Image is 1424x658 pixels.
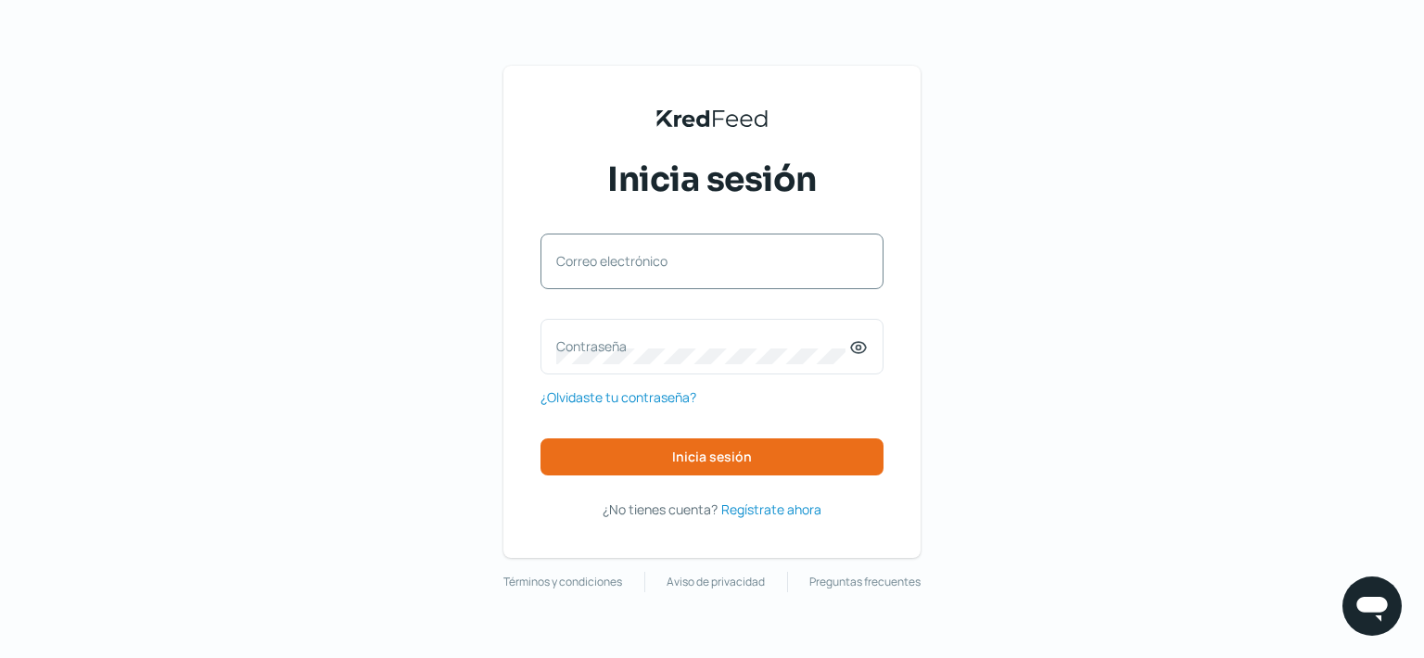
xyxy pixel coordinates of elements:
[607,157,817,203] span: Inicia sesión
[540,438,884,475] button: Inicia sesión
[721,498,821,521] a: Regístrate ahora
[809,572,921,592] a: Preguntas frecuentes
[556,337,849,355] label: Contraseña
[556,252,849,270] label: Correo electrónico
[667,572,765,592] a: Aviso de privacidad
[1354,588,1391,625] img: chatIcon
[540,386,696,409] a: ¿Olvidaste tu contraseña?
[503,572,622,592] a: Términos y condiciones
[603,500,718,518] span: ¿No tienes cuenta?
[672,450,752,463] span: Inicia sesión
